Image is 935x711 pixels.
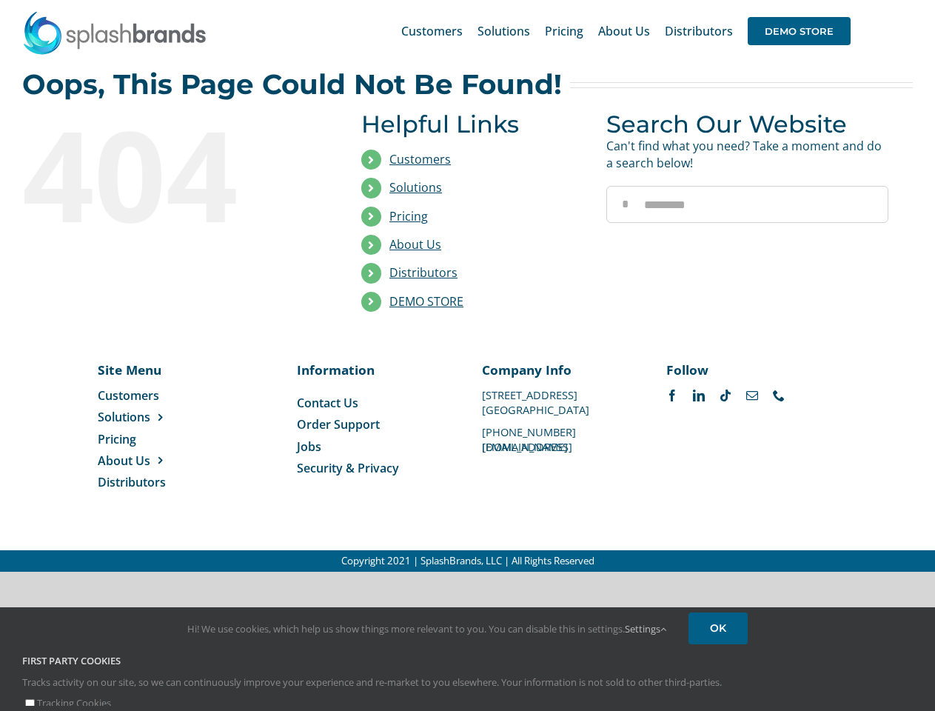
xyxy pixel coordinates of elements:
[98,409,198,425] a: Solutions
[720,390,731,401] a: tiktok
[297,416,453,433] a: Order Support
[389,151,451,167] a: Customers
[98,431,198,447] a: Pricing
[389,264,458,281] a: Distributors
[98,409,150,425] span: Solutions
[666,390,678,401] a: facebook
[598,25,650,37] span: About Us
[748,17,851,45] span: DEMO STORE
[98,453,198,469] a: About Us
[545,7,583,55] a: Pricing
[297,460,399,476] span: Security & Privacy
[693,390,705,401] a: linkedin
[98,387,159,404] span: Customers
[98,474,198,490] a: Distributors
[98,453,150,469] span: About Us
[688,612,748,644] a: OK
[11,654,924,711] div: Tracks activity on our site, so we can continuously improve your experience and re-market to you ...
[389,293,463,310] a: DEMO STORE
[98,431,136,447] span: Pricing
[666,361,822,378] p: Follow
[625,622,666,635] a: Settings
[746,390,758,401] a: mail
[297,460,453,476] a: Security & Privacy
[297,416,380,433] span: Order Support
[389,208,428,224] a: Pricing
[477,25,530,37] span: Solutions
[187,622,666,635] span: Hi! We use cookies, which help us show things more relevant to you. You can disable this in setti...
[22,70,562,99] h2: Oops, This Page Could Not Be Found!
[545,25,583,37] span: Pricing
[98,387,198,491] nav: Menu
[606,138,888,171] p: Can't find what you need? Take a moment and do a search below!
[665,7,733,55] a: Distributors
[606,186,643,223] input: Search
[606,186,888,223] input: Search...
[297,395,358,411] span: Contact Us
[98,387,198,404] a: Customers
[297,438,321,455] span: Jobs
[22,110,304,236] div: 404
[297,438,453,455] a: Jobs
[401,25,463,37] span: Customers
[773,390,785,401] a: phone
[361,110,584,138] h3: Helpful Links
[665,25,733,37] span: Distributors
[22,654,913,669] h4: First Party Cookies
[389,236,441,253] a: About Us
[297,395,453,477] nav: Menu
[606,110,888,138] h3: Search Our Website
[389,179,442,196] a: Solutions
[297,395,453,411] a: Contact Us
[98,361,198,378] p: Site Menu
[25,699,35,709] input: Tracking Cookies
[297,361,453,378] p: Information
[748,7,851,55] a: DEMO STORE
[98,474,166,490] span: Distributors
[401,7,463,55] a: Customers
[482,361,638,378] p: Company Info
[22,10,207,55] img: SplashBrands.com Logo
[22,696,111,710] label: Tracking Cookies
[401,7,851,55] nav: Main Menu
